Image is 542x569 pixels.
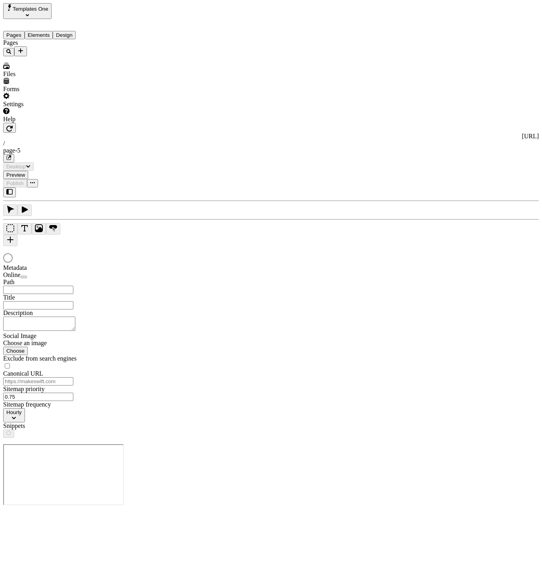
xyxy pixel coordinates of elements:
span: Description [3,309,33,316]
span: Publish [6,180,24,186]
span: Choose [6,348,25,354]
button: Preview [3,171,28,179]
div: Settings [3,101,98,108]
button: Box [3,223,17,235]
span: Online [3,271,21,278]
input: https://makeswift.com [3,377,73,386]
span: Templates One [13,6,48,12]
span: Social Image [3,332,36,339]
button: Choose [3,347,28,355]
button: Text [17,223,32,235]
div: Pages [3,39,98,46]
button: Select site [3,3,52,19]
span: Canonical URL [3,370,43,377]
span: Hourly [6,409,22,415]
button: Image [32,223,46,235]
div: Choose an image [3,340,98,347]
span: Desktop [6,164,26,170]
div: Help [3,116,98,123]
button: Button [46,223,60,235]
span: Title [3,294,15,301]
div: Snippets [3,422,98,430]
button: Design [53,31,76,39]
button: Hourly [3,408,25,422]
div: / [3,140,539,147]
button: Pages [3,31,25,39]
span: Exclude from search engines [3,355,77,362]
span: Sitemap frequency [3,401,51,408]
div: [URL] [3,133,539,140]
button: Desktop [3,162,34,171]
div: Metadata [3,264,98,271]
button: Elements [25,31,53,39]
span: Path [3,279,14,285]
span: Preview [6,172,25,178]
div: Files [3,71,98,78]
div: page-5 [3,147,539,154]
div: Forms [3,86,98,93]
button: Publish [3,179,27,187]
button: Add new [14,46,27,56]
span: Sitemap priority [3,386,44,392]
iframe: Cookie Feature Detection [3,444,124,505]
